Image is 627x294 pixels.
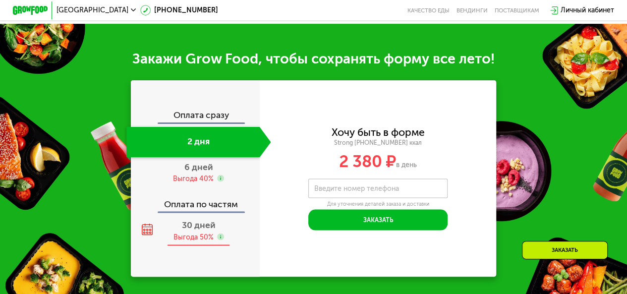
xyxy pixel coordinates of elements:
[57,7,128,14] span: [GEOGRAPHIC_DATA]
[140,5,218,15] a: [PHONE_NUMBER]
[173,232,214,241] div: Выгода 50%
[522,241,608,259] div: Заказать
[407,7,450,14] a: Качество еды
[184,161,213,172] span: 6 дней
[339,151,396,171] span: 2 380 ₽
[173,174,214,183] div: Выгода 40%
[131,191,259,211] div: Оплата по частям
[396,160,417,169] span: в день
[308,209,448,230] button: Заказать
[308,200,448,207] div: Для уточнения деталей заказа и доставки
[314,186,399,191] label: Введите номер телефона
[332,127,425,136] div: Хочу быть в форме
[495,7,539,14] div: поставщикам
[561,5,614,15] div: Личный кабинет
[131,111,259,122] div: Оплата сразу
[456,7,488,14] a: Вендинги
[182,219,216,230] span: 30 дней
[260,138,497,146] div: Strong [PHONE_NUMBER] ккал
